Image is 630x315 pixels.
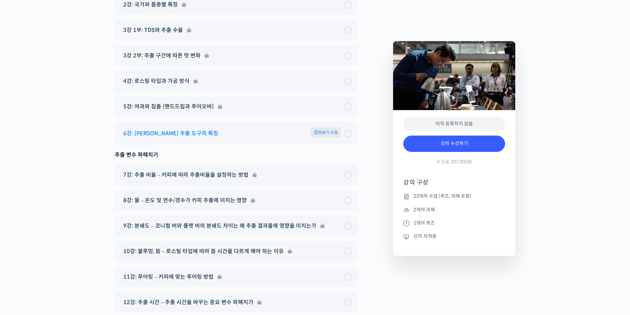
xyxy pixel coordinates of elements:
span: 6강: [PERSON_NAME] 추출 도구의 특징 [123,129,218,138]
li: 2개의 과제 [403,206,505,214]
span: 대화 [62,226,70,231]
span: 홈 [21,226,25,231]
li: 강의 자격증 [403,232,505,241]
a: 대화 [45,215,88,232]
a: 6강: [PERSON_NAME] 추출 도구의 특징 맛보기 수업 [120,127,352,139]
li: 1개의 퀴즈 [403,219,505,227]
a: 강의 수강하기 [403,136,505,152]
a: 홈 [2,215,45,232]
span: 설정 [105,226,113,231]
span: 수강료 207,000원 [436,159,472,165]
div: 추출 변수 파헤치기 [115,150,357,159]
li: 23개의 수업 (퀴즈, 과제 포함) [403,192,505,200]
div: 아직 등록하지 않음 [403,117,505,131]
span: 맛보기 수업 [311,127,341,138]
h4: 강의 구성 [403,178,505,192]
a: 설정 [88,215,130,232]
